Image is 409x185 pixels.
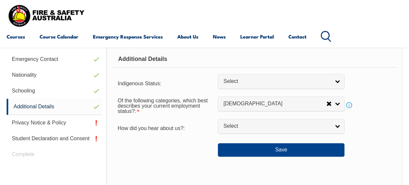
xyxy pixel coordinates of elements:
[118,81,161,86] span: Indigenous Status:
[7,67,103,83] a: Nationality
[7,131,103,146] a: Student Declaration and Consent
[218,143,344,156] button: Save
[93,29,163,44] a: Emergency Response Services
[223,123,330,130] span: Select
[288,29,307,44] a: Contact
[118,125,185,131] span: How did you hear about us?:
[177,29,198,44] a: About Us
[7,99,103,115] a: Additional Details
[118,98,208,114] span: Of the following categories, which best describes your current employment status?:
[7,83,103,99] a: Schooling
[213,29,226,44] a: News
[7,29,25,44] a: Courses
[112,93,218,117] div: Of the following categories, which best describes your current employment status? is required.
[223,78,330,85] span: Select
[112,51,396,67] div: Additional Details
[223,100,326,107] span: [DEMOGRAPHIC_DATA]
[344,100,354,110] a: Info
[240,29,274,44] a: Learner Portal
[7,115,103,131] a: Privacy Notice & Policy
[40,29,78,44] a: Course Calendar
[7,51,103,67] a: Emergency Contact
